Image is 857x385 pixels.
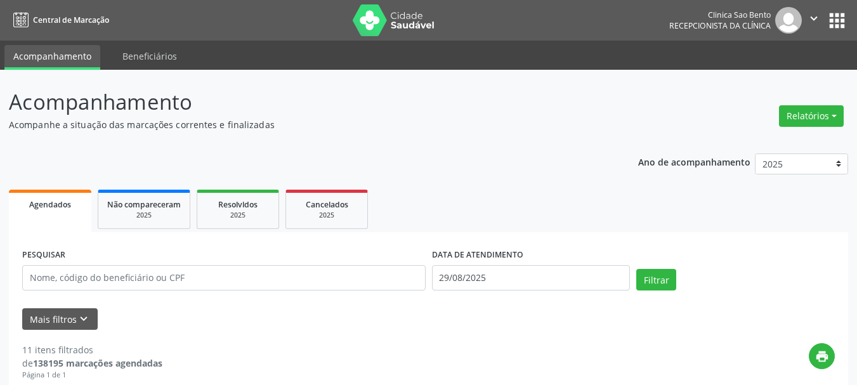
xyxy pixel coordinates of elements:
div: Clinica Sao Bento [669,10,771,20]
span: Resolvidos [218,199,258,210]
i: print [815,349,829,363]
i:  [807,11,821,25]
button: Relatórios [779,105,844,127]
button: print [809,343,835,369]
button: Mais filtroskeyboard_arrow_down [22,308,98,330]
span: Central de Marcação [33,15,109,25]
label: DATA DE ATENDIMENTO [432,245,523,265]
div: 2025 [206,211,270,220]
button:  [802,7,826,34]
label: PESQUISAR [22,245,65,265]
a: Beneficiários [114,45,186,67]
i: keyboard_arrow_down [77,312,91,326]
div: de [22,356,162,370]
div: 2025 [295,211,358,220]
span: Recepcionista da clínica [669,20,771,31]
span: Não compareceram [107,199,181,210]
p: Ano de acompanhamento [638,153,750,169]
div: Página 1 de 1 [22,370,162,381]
p: Acompanhamento [9,86,596,118]
input: Selecione um intervalo [432,265,631,290]
img: img [775,7,802,34]
button: apps [826,10,848,32]
button: Filtrar [636,269,676,290]
span: Agendados [29,199,71,210]
strong: 138195 marcações agendadas [33,357,162,369]
div: 11 itens filtrados [22,343,162,356]
span: Cancelados [306,199,348,210]
a: Central de Marcação [9,10,109,30]
div: 2025 [107,211,181,220]
input: Nome, código do beneficiário ou CPF [22,265,426,290]
a: Acompanhamento [4,45,100,70]
p: Acompanhe a situação das marcações correntes e finalizadas [9,118,596,131]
